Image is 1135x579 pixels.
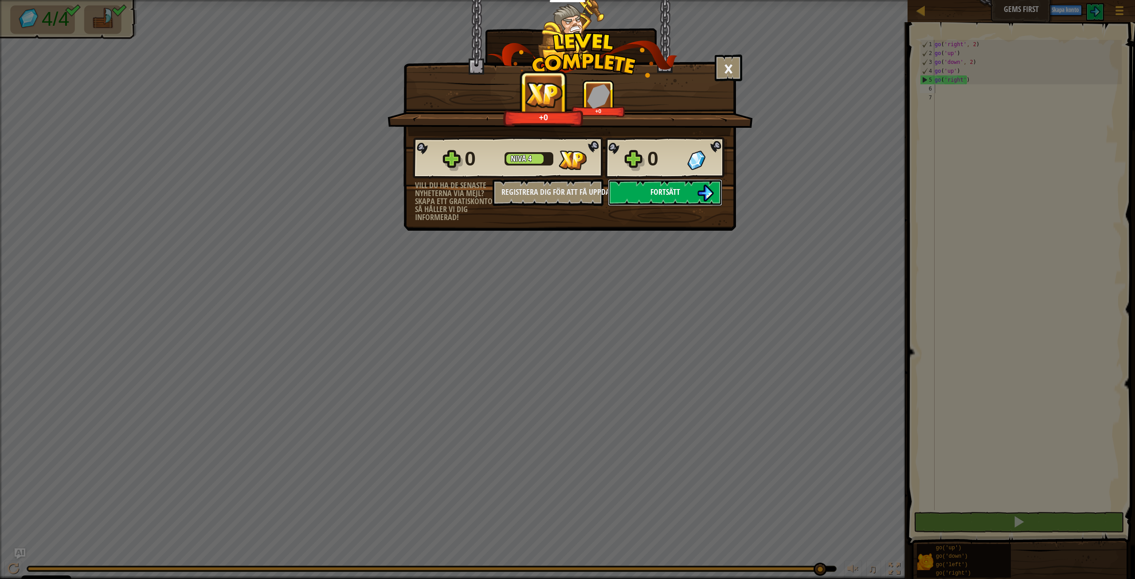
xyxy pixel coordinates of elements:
div: +0 [506,112,581,122]
div: +0 [573,108,623,114]
button: Registrera dig för att få uppdateringar [493,179,603,206]
span: 4 [528,153,532,164]
span: Nivå [511,153,528,164]
div: 0 [465,145,499,173]
img: Vunna ädelstenar [587,84,610,108]
div: Vill du ha de senaste nyheterna via mejl? Skapa ett gratiskonto så håller vi dig informerad! [415,181,493,221]
button: Fortsätt [608,179,722,206]
img: XP mottaget [524,81,564,108]
div: 0 [647,145,682,173]
img: level_complete.png [487,33,677,78]
img: Fortsätt [697,185,714,201]
img: Vunna ädelstenar [687,150,705,170]
button: × [715,55,742,81]
img: XP mottaget [559,150,587,170]
span: Fortsätt [650,186,680,197]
